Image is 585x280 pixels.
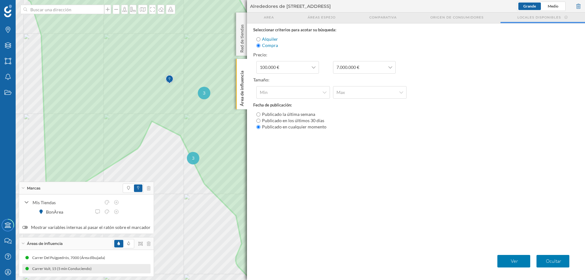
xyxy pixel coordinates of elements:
span: Grande [523,4,536,8]
span: Áreas espejo [308,15,336,20]
span: Soporte [13,4,35,10]
span: 3 [192,155,194,161]
span: Max [336,89,345,96]
span: Locales disponibles [517,15,561,20]
span: Marcas [27,185,40,191]
label: Alquiler [262,36,278,42]
span: Min [260,89,268,96]
div: 3 [187,152,199,164]
div: BonÀrea [46,209,66,215]
div: Carrer Del Puigpedrós, 7000 (Área dibujada) [32,255,108,261]
span: Tamaño: [253,77,269,82]
img: Marker [166,73,173,86]
span: Alrededores de [STREET_ADDRESS] [250,3,331,9]
p: Fecha de publicación: [253,102,410,108]
label: Publicado en cualquier momento [262,124,326,130]
p: Red de tiendas [239,22,245,53]
span: Area [264,15,274,20]
span: Comparativa [369,15,397,20]
div: Carrer Vuit, 15 (5 min Conduciendo) [32,266,95,272]
p: Seleccionar criterios para acotar su búsqueda: [253,27,410,33]
label: Publicado en los últimos 30 días [262,117,324,124]
div: Mis Tiendas [33,199,101,206]
label: Publicado la última semana [262,111,315,117]
span: 7.000.000 € [336,64,359,70]
img: Geoblink Logo [4,5,12,17]
p: Ver [500,258,528,264]
div: 3 [198,87,210,99]
p: Ocultar [540,258,567,264]
span: 3 [203,90,205,96]
span: 100.000 € [260,64,279,70]
span: Precio: [253,52,267,57]
span: Medio [548,4,558,8]
span: Áreas de influencia [27,241,63,246]
label: Compra [262,42,278,49]
span: Origen de consumidores [430,15,484,20]
p: Área de influencia [239,68,245,106]
label: Mostrar variables internas al pasar el ratón sobre el marcador [22,224,151,231]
